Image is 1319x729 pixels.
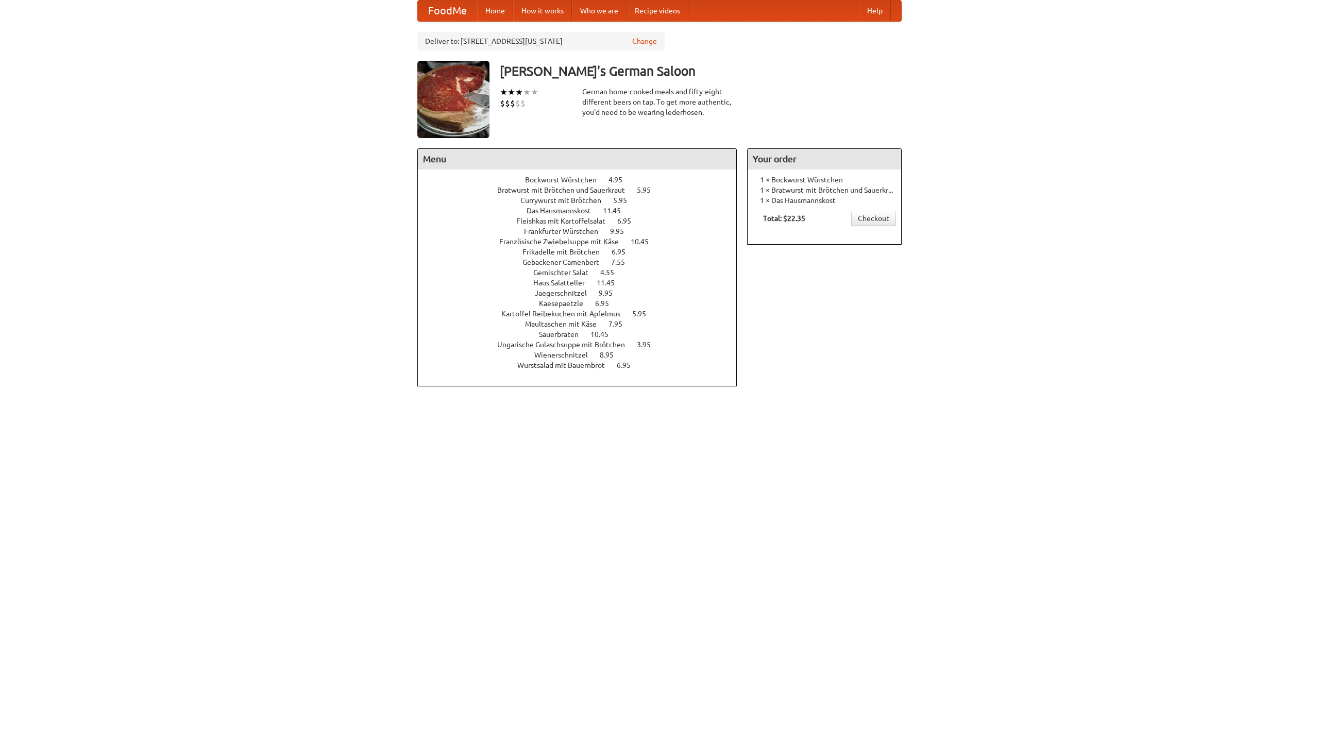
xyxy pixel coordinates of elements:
a: Kartoffel Reibekuchen mit Apfelmus 5.95 [501,310,665,318]
span: 5.95 [613,196,637,205]
span: 10.45 [590,330,619,338]
a: Who we are [572,1,627,21]
span: 5.95 [637,186,661,194]
span: Ungarische Gulaschsuppe mit Brötchen [497,341,635,349]
li: $ [520,98,526,109]
span: 6.95 [617,361,641,369]
span: 9.95 [610,227,634,235]
a: Checkout [851,211,896,226]
span: Fleishkas mit Kartoffelsalat [516,217,616,225]
a: Frikadelle mit Brötchen 6.95 [522,248,645,256]
li: $ [510,98,515,109]
li: ★ [508,87,515,98]
li: 1 × Bratwurst mit Brötchen und Sauerkraut [753,185,896,195]
span: Wurstsalad mit Bauernbrot [517,361,615,369]
span: 4.55 [600,268,624,277]
a: FoodMe [418,1,477,21]
li: ★ [523,87,531,98]
a: Das Hausmannskost 11.45 [527,207,640,215]
span: Bratwurst mit Brötchen und Sauerkraut [497,186,635,194]
a: Bockwurst Würstchen 4.95 [525,176,641,184]
a: Change [632,36,657,46]
a: Currywurst mit Brötchen 5.95 [520,196,646,205]
a: Recipe videos [627,1,688,21]
span: Gemischter Salat [533,268,599,277]
span: Frankfurter Würstchen [524,227,608,235]
span: Kaesepaetzle [539,299,594,308]
li: ★ [515,87,523,98]
span: 8.95 [600,351,624,359]
a: Haus Salatteller 11.45 [533,279,634,287]
div: German home-cooked meals and fifty-eight different beers on tap. To get more authentic, you'd nee... [582,87,737,117]
li: $ [505,98,510,109]
span: 3.95 [637,341,661,349]
li: ★ [531,87,538,98]
span: 6.95 [612,248,636,256]
span: 11.45 [597,279,625,287]
span: Französische Zwiebelsuppe mit Käse [499,238,629,246]
a: Help [859,1,891,21]
span: Sauerbraten [539,330,589,338]
img: angular.jpg [417,61,489,138]
a: Wienerschnitzel 8.95 [534,351,633,359]
a: Gebackener Camenbert 7.55 [522,258,644,266]
h4: Menu [418,149,736,169]
b: Total: $22.35 [763,214,805,223]
span: 9.95 [599,289,623,297]
div: Deliver to: [STREET_ADDRESS][US_STATE] [417,32,665,50]
h3: [PERSON_NAME]'s German Saloon [500,61,902,81]
span: Currywurst mit Brötchen [520,196,612,205]
a: Maultaschen mit Käse 7.95 [525,320,641,328]
span: Jaegerschnitzel [535,289,597,297]
a: Fleishkas mit Kartoffelsalat 6.95 [516,217,650,225]
h4: Your order [748,149,901,169]
span: Frikadelle mit Brötchen [522,248,610,256]
a: Gemischter Salat 4.55 [533,268,633,277]
span: 4.95 [608,176,633,184]
span: Haus Salatteller [533,279,595,287]
span: 10.45 [631,238,659,246]
li: $ [515,98,520,109]
a: Wurstsalad mit Bauernbrot 6.95 [517,361,650,369]
span: 7.95 [608,320,633,328]
li: ★ [500,87,508,98]
li: 1 × Das Hausmannskost [753,195,896,206]
a: Bratwurst mit Brötchen und Sauerkraut 5.95 [497,186,670,194]
span: 6.95 [617,217,641,225]
li: 1 × Bockwurst Würstchen [753,175,896,185]
span: 5.95 [632,310,656,318]
span: Das Hausmannskost [527,207,601,215]
li: $ [500,98,505,109]
a: Home [477,1,513,21]
a: Ungarische Gulaschsuppe mit Brötchen 3.95 [497,341,670,349]
span: Bockwurst Würstchen [525,176,607,184]
a: Französische Zwiebelsuppe mit Käse 10.45 [499,238,668,246]
a: Sauerbraten 10.45 [539,330,628,338]
a: Kaesepaetzle 6.95 [539,299,628,308]
a: Jaegerschnitzel 9.95 [535,289,632,297]
span: Maultaschen mit Käse [525,320,607,328]
span: 7.55 [611,258,635,266]
span: 6.95 [595,299,619,308]
span: Kartoffel Reibekuchen mit Apfelmus [501,310,631,318]
span: Wienerschnitzel [534,351,598,359]
a: How it works [513,1,572,21]
span: Gebackener Camenbert [522,258,610,266]
span: 11.45 [603,207,631,215]
a: Frankfurter Würstchen 9.95 [524,227,643,235]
